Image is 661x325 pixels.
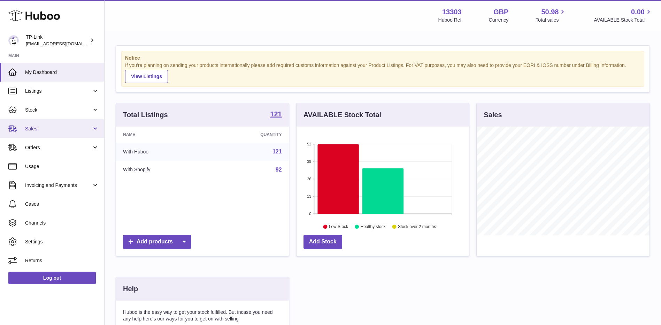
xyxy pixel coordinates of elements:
[116,143,209,161] td: With Huboo
[8,35,19,46] img: gaby.chen@tp-link.com
[489,17,509,23] div: Currency
[398,224,436,229] text: Stock over 2 months
[25,257,99,264] span: Returns
[594,17,653,23] span: AVAILABLE Stock Total
[307,177,311,181] text: 26
[116,127,209,143] th: Name
[307,159,311,164] text: 39
[25,239,99,245] span: Settings
[125,55,640,61] strong: Notice
[25,88,92,95] span: Listings
[270,111,282,118] strong: 121
[272,149,282,154] a: 121
[26,34,89,47] div: TP-Link
[442,7,462,17] strong: 13303
[25,163,99,170] span: Usage
[303,235,342,249] a: Add Stock
[329,224,348,229] text: Low Stock
[25,107,92,113] span: Stock
[307,142,311,146] text: 52
[360,224,386,229] text: Healthy stock
[25,69,99,76] span: My Dashboard
[25,144,92,151] span: Orders
[26,41,102,46] span: [EMAIL_ADDRESS][DOMAIN_NAME]
[536,17,567,23] span: Total sales
[25,201,99,207] span: Cases
[536,7,567,23] a: 50.98 Total sales
[25,220,99,226] span: Channels
[123,110,168,120] h3: Total Listings
[303,110,381,120] h3: AVAILABLE Stock Total
[123,284,138,294] h3: Help
[25,182,92,189] span: Invoicing and Payments
[276,167,282,173] a: 92
[631,7,645,17] span: 0.00
[270,111,282,119] a: 121
[209,127,289,143] th: Quantity
[125,62,640,83] div: If you're planning on sending your products internationally please add required customs informati...
[25,126,92,132] span: Sales
[8,272,96,284] a: Log out
[125,70,168,83] a: View Listings
[594,7,653,23] a: 0.00 AVAILABLE Stock Total
[484,110,502,120] h3: Sales
[307,194,311,198] text: 13
[493,7,508,17] strong: GBP
[123,235,191,249] a: Add products
[309,212,311,216] text: 0
[123,309,282,322] p: Huboo is the easy way to get your stock fulfilled. But incase you need any help here's our ways f...
[116,161,209,179] td: With Shopify
[541,7,559,17] span: 50.98
[438,17,462,23] div: Huboo Ref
